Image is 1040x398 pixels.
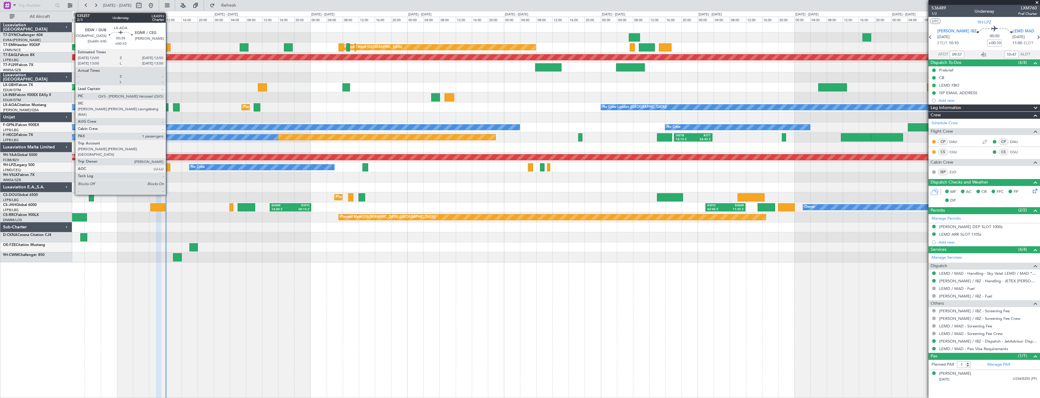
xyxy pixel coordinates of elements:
div: 12:00 [456,17,472,22]
div: 04:00 [907,17,923,22]
span: Permits [931,207,945,214]
span: (2/2) [1018,207,1027,213]
div: 04:00 [810,17,826,22]
a: ZJO [949,169,963,175]
a: [PERSON_NAME] / IBZ - Screening Fee Crew [939,316,1020,321]
div: 14:00 Z [272,207,290,212]
span: 9H-LPZ [978,19,991,25]
span: [DATE] [939,377,949,382]
span: FP [1014,189,1018,195]
a: DAU [1010,139,1024,144]
span: 00:50 [990,33,999,39]
div: [DATE] - [DATE] [795,12,818,17]
div: 12:00 [359,17,375,22]
a: CGU [949,149,963,155]
a: LEMD / MAD - Handling - Sky Valet LEMD / MAD **MY HANDLING** [939,271,1037,276]
span: FFC [997,189,1004,195]
div: 11:55 Z [725,207,744,212]
span: 10:10 [949,40,958,46]
a: [PERSON_NAME] / IBZ - Fuel [939,294,992,299]
a: LEMD / MAD - Fuel [939,286,975,291]
a: Manage PAX [987,362,1010,368]
a: DNMM/LOS [3,218,22,222]
div: 02:00 Z [707,207,725,212]
span: [PERSON_NAME] IBZ [937,28,977,35]
div: RJTT [693,134,711,138]
a: 9H-CWMChallenger 850 [3,253,45,257]
div: 00:00 [601,17,617,22]
span: 9H-YAA [3,153,17,157]
span: Others [931,300,944,307]
div: 16:00 [472,17,488,22]
div: 04:00 [617,17,633,22]
span: [DATE] - [DATE] [103,3,132,8]
span: 9H-LPZ [3,163,15,167]
div: Planned Maint [GEOGRAPHIC_DATA] [344,43,402,52]
div: Planned Maint [GEOGRAPHIC_DATA] ([GEOGRAPHIC_DATA]) [340,213,436,222]
div: 16:00 [665,17,681,22]
div: 08:00 [149,17,165,22]
div: Add new [938,98,1037,103]
span: F-HECD [3,133,16,137]
div: 20:00 [101,17,117,22]
span: T7-PJ29 [3,63,17,67]
div: 16:00 [762,17,778,22]
a: CS-DOUGlobal 6500 [3,193,38,197]
div: LEMD ARR SLOT 1105z [939,232,982,237]
span: T7-DYN [3,33,17,37]
div: 08:00 [246,17,262,22]
span: MF [950,189,956,195]
a: Manage Permits [932,216,961,222]
a: CS-RRCFalcon 900LX [3,213,39,217]
div: 08:00 [439,17,455,22]
div: 04:00 [520,17,536,22]
div: AOG Maint Brazzaville (Maya-maya) [62,153,118,162]
div: 20:00 [682,17,698,22]
div: KSFO [291,204,309,208]
div: [DATE] - [DATE] [311,12,335,17]
div: Underway [975,8,994,15]
div: [PERSON_NAME] DEP SLOT 1000z [939,224,1003,229]
a: Manage Services [932,255,962,261]
a: D-CKNACessna Citation CJ4 [3,233,51,237]
a: LEMD / MAD - Pax Visa Requirements [939,346,1008,351]
div: 16:00 [375,17,391,22]
div: EHAM [725,204,744,208]
span: 9H-CWM [3,253,18,257]
div: 08:00 [343,17,359,22]
input: --:-- [950,51,964,58]
span: [DATE] [937,34,950,40]
a: [PERSON_NAME]/QSA [3,108,39,112]
div: 12:00 [68,17,85,22]
a: LX-AOACitation Mustang [3,103,46,107]
a: LFPB/LBG [3,208,19,212]
span: OE-FZE [3,243,16,247]
div: 18:15 Z [676,138,693,142]
span: 536489 [932,5,946,11]
div: 12:00 [262,17,278,22]
button: Refresh [207,1,243,10]
span: 11:00 [1012,40,1022,46]
span: LEMD MAD [1012,28,1034,35]
input: Trip Number [18,1,53,10]
button: UTC [930,18,941,24]
span: Dispatch To-Dos [931,59,961,66]
a: T7-DYNChallenger 604 [3,33,43,37]
div: [DATE] - [DATE] [215,12,238,17]
span: ALDT [1020,51,1030,58]
div: No Crew [667,123,681,132]
div: 08:00 [633,17,649,22]
span: CR [982,189,987,195]
a: T7-PJ29Falcon 7X [3,63,33,67]
a: WMSA/SZB [3,68,21,72]
span: Dispatch Checks and Weather [931,179,988,186]
div: [DATE] - [DATE] [505,12,528,17]
a: LFPB/LBG [3,138,19,142]
div: 16:00 [859,17,875,22]
div: 12:00 [843,17,859,22]
a: LFPB/LBG [3,198,19,202]
div: Owner [805,203,815,212]
div: 00:00 [698,17,714,22]
div: 16:00 [568,17,585,22]
div: 08:00 [923,17,939,22]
